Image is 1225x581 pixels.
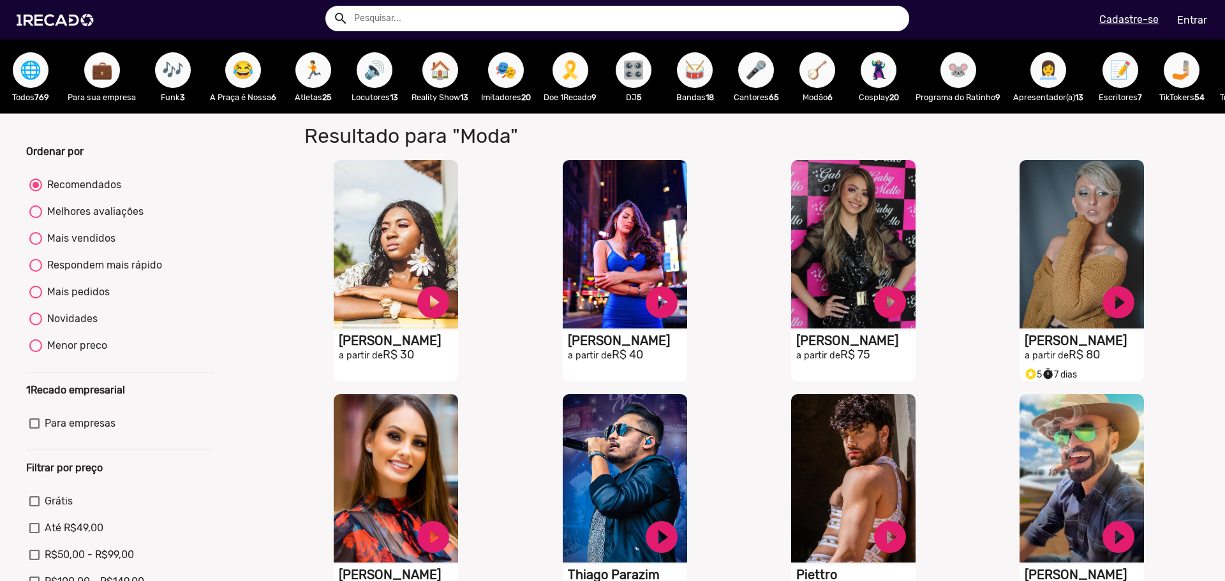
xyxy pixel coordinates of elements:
p: Cosplay [854,91,903,103]
span: Grátis [45,494,73,509]
div: Mais pedidos [42,284,110,300]
button: 🦹🏼‍♀️ [861,52,896,88]
a: play_circle_filled [871,283,909,321]
p: Locutores [350,91,399,103]
span: 🏠 [429,52,451,88]
a: Entrar [1169,9,1215,31]
b: 7 [1138,92,1142,102]
span: 💼 [91,52,113,88]
small: a partir de [568,350,612,361]
span: R$50,00 - R$99,00 [45,547,134,563]
a: play_circle_filled [1099,283,1138,321]
a: play_circle_filled [414,518,452,556]
p: DJ [609,91,658,103]
span: 😂 [232,52,254,88]
b: 13 [460,92,468,102]
span: 🪕 [806,52,828,88]
span: 🎭 [495,52,517,88]
span: 📝 [1110,52,1131,88]
small: a partir de [796,350,840,361]
h1: [PERSON_NAME] [1025,333,1144,348]
span: 🎶 [162,52,184,88]
a: play_circle_filled [642,518,681,556]
b: 13 [1075,92,1083,102]
div: Novidades [42,311,98,327]
a: play_circle_filled [642,283,681,321]
h2: R$ 30 [339,348,458,362]
b: 20 [889,92,899,102]
h1: [PERSON_NAME] [568,333,687,348]
b: 65 [769,92,779,102]
small: a partir de [1025,350,1069,361]
div: Melhores avaliações [42,204,144,219]
video: S1RECADO vídeos dedicados para fãs e empresas [563,160,687,328]
b: 54 [1194,92,1205,102]
b: 20 [521,92,531,102]
p: Para sua empresa [68,91,136,103]
button: 🎶 [155,52,191,88]
button: 🤳🏼 [1164,52,1199,88]
i: Selo super talento [1025,365,1037,380]
span: 🎛️ [623,52,644,88]
a: play_circle_filled [1099,518,1138,556]
button: 👩‍💼 [1030,52,1066,88]
b: 18 [706,92,714,102]
h1: [PERSON_NAME] [796,333,916,348]
video: S1RECADO vídeos dedicados para fãs e empresas [563,394,687,563]
small: timer [1042,368,1054,380]
button: 🏠 [422,52,458,88]
b: 5 [637,92,642,102]
span: 🐭 [947,52,969,88]
p: TikTokers [1157,91,1206,103]
div: Mais vendidos [42,231,115,246]
b: Filtrar por preço [26,462,103,474]
button: 🌐 [13,52,48,88]
b: 6 [271,92,276,102]
button: 😂 [225,52,261,88]
u: Cadastre-se [1099,13,1159,26]
p: Escritores [1096,91,1145,103]
div: Recomendados [42,177,121,193]
h2: R$ 75 [796,348,916,362]
p: Imitadores [481,91,531,103]
b: Ordenar por [26,145,84,158]
b: 1Recado empresarial [26,384,125,396]
p: Reality Show [412,91,468,103]
button: 🔊 [357,52,392,88]
span: 🏃 [302,52,324,88]
b: 769 [34,92,49,102]
button: 🐭 [940,52,976,88]
button: Example home icon [329,6,351,29]
button: 🎭 [488,52,524,88]
span: 👩‍💼 [1037,52,1059,88]
p: Todos [6,91,55,103]
video: S1RECADO vídeos dedicados para fãs e empresas [1020,160,1144,328]
span: 5 [1025,369,1042,380]
span: 🦹🏼‍♀️ [868,52,889,88]
p: Doe 1Recado [544,91,597,103]
button: 🎤 [738,52,774,88]
b: 25 [322,92,332,102]
div: Respondem mais rápido [42,258,162,273]
p: Modão [793,91,842,103]
span: 🥁 [684,52,706,88]
p: A Praça é Nossa [210,91,276,103]
p: Cantores [732,91,780,103]
b: 9 [591,92,597,102]
b: 6 [828,92,833,102]
button: 🏃 [295,52,331,88]
i: timer [1042,365,1054,380]
button: 🎛️ [616,52,651,88]
mat-icon: Example home icon [333,11,348,26]
button: 🎗️ [553,52,588,88]
p: Bandas [671,91,719,103]
h2: R$ 80 [1025,348,1144,362]
video: S1RECADO vídeos dedicados para fãs e empresas [1020,394,1144,563]
div: Menor preco [42,338,107,353]
h1: [PERSON_NAME] [339,333,458,348]
video: S1RECADO vídeos dedicados para fãs e empresas [791,394,916,563]
p: Apresentador(a) [1013,91,1083,103]
p: Funk [149,91,197,103]
span: 🎗️ [560,52,581,88]
video: S1RECADO vídeos dedicados para fãs e empresas [334,394,458,563]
